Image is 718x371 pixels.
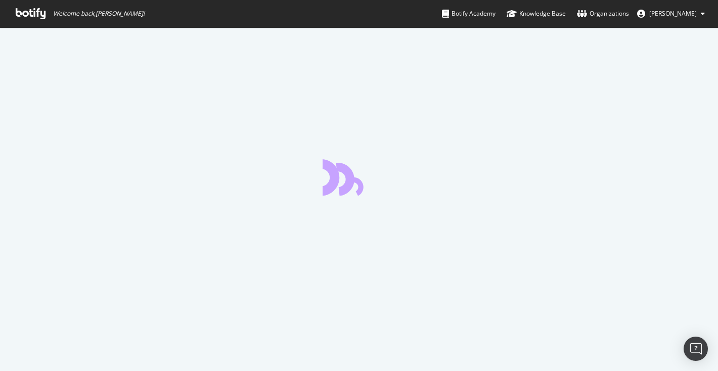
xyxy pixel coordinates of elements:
div: Organizations [577,9,629,19]
span: MAYENOBE Steve [649,9,697,18]
div: Knowledge Base [507,9,566,19]
button: [PERSON_NAME] [629,6,713,22]
div: Botify Academy [442,9,496,19]
div: Open Intercom Messenger [684,337,708,361]
span: Welcome back, [PERSON_NAME] ! [53,10,145,18]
